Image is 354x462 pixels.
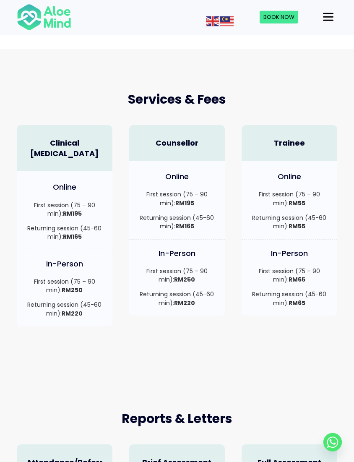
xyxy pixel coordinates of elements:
strong: RM165 [175,222,194,230]
h4: Counsellor [138,138,216,148]
strong: RM220 [62,309,83,318]
strong: RM220 [174,299,195,307]
a: English [206,17,220,25]
strong: RM165 [63,232,82,241]
p: Returning session (45-60 min): [25,224,104,241]
h4: In-Person [138,248,216,258]
button: Menu [320,10,337,24]
p: Returning session (45-60 min): [250,214,329,231]
p: Returning session (45-60 min): [25,300,104,318]
strong: RM195 [175,199,194,207]
h4: Clinical [MEDICAL_DATA] [25,138,104,159]
p: First session (75 – 90 min): [250,190,329,207]
img: en [206,16,219,26]
p: First session (75 – 90 min): [250,267,329,284]
span: Services & Fees [128,90,226,108]
strong: RM195 [63,209,82,218]
strong: RM55 [289,199,305,207]
span: Book Now [263,13,294,21]
h4: Online [250,171,329,182]
strong: RM65 [289,299,305,307]
img: Aloe mind Logo [17,3,71,31]
p: First session (75 – 90 min): [138,190,216,207]
p: Returning session (45-60 min): [138,214,216,231]
p: Returning session (45-60 min): [250,290,329,307]
strong: RM55 [289,222,305,230]
h4: Online [138,171,216,182]
a: Book Now [260,11,298,23]
p: First session (75 – 90 min): [25,201,104,218]
p: Returning session (45-60 min): [138,290,216,307]
p: First session (75 – 90 min): [138,267,216,284]
img: ms [220,16,234,26]
h4: Online [25,182,104,192]
h4: Trainee [250,138,329,148]
span: Reports & Letters [122,410,232,428]
strong: RM250 [174,275,195,284]
p: First session (75 – 90 min): [25,277,104,295]
h4: In-Person [250,248,329,258]
strong: RM65 [289,275,305,284]
a: Whatsapp [323,433,342,452]
a: Malay [220,17,234,25]
h4: In-Person [25,258,104,269]
strong: RM250 [62,286,83,294]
